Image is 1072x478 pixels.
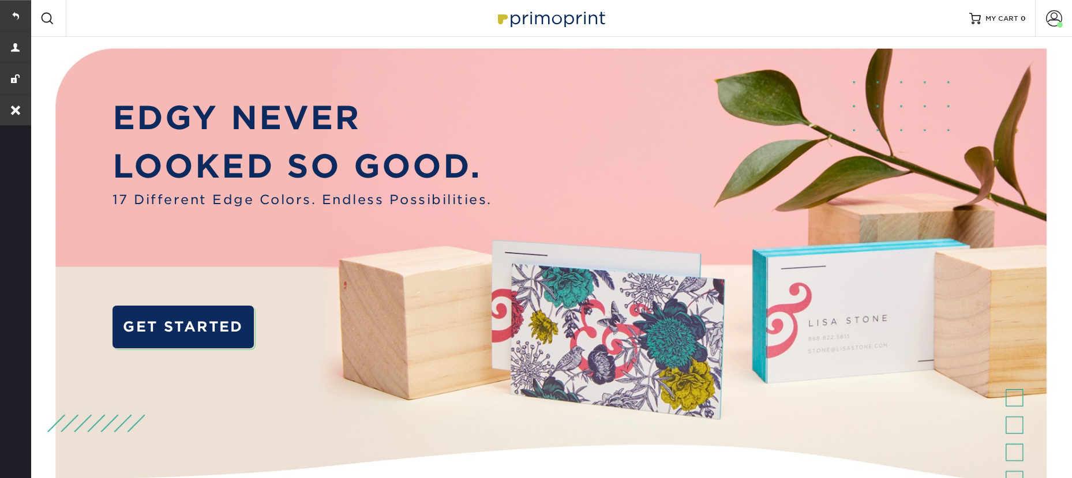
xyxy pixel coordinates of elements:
[113,93,492,142] p: EDGY NEVER
[493,6,608,31] img: Primoprint
[113,306,254,348] a: GET STARTED
[1021,14,1026,22] span: 0
[985,14,1018,24] span: MY CART
[113,142,492,190] p: LOOKED SO GOOD.
[113,190,492,209] span: 17 Different Edge Colors. Endless Possibilities.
